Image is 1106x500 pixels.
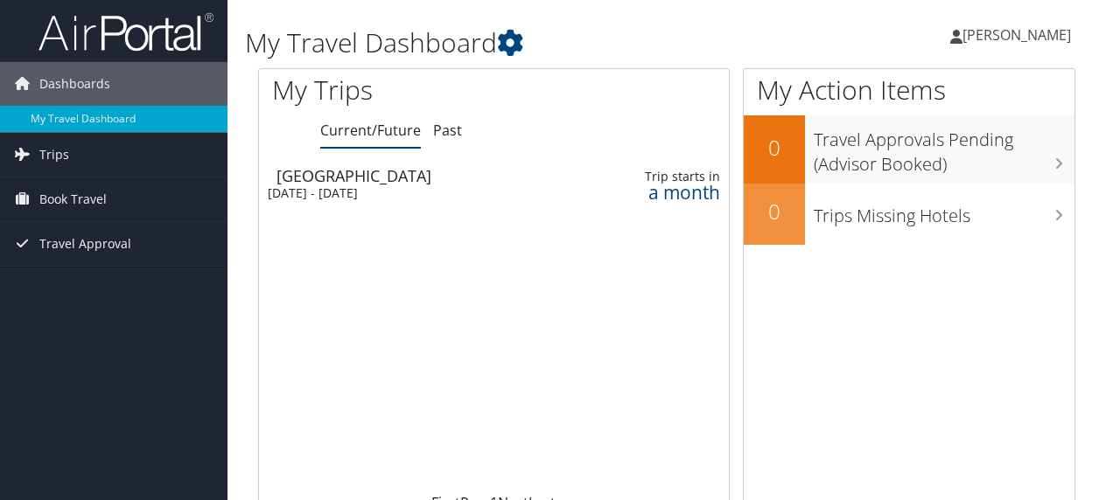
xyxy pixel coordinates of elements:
[39,222,131,266] span: Travel Approval
[744,133,805,163] h2: 0
[38,11,213,52] img: airportal-logo.png
[744,115,1074,183] a: 0Travel Approvals Pending (Advisor Booked)
[962,25,1071,45] span: [PERSON_NAME]
[276,168,564,184] div: [GEOGRAPHIC_DATA]
[618,184,719,200] div: a month
[39,133,69,177] span: Trips
[950,9,1088,61] a: [PERSON_NAME]
[272,72,520,108] h1: My Trips
[744,72,1074,108] h1: My Action Items
[39,177,107,221] span: Book Travel
[744,197,805,226] h2: 0
[814,195,1074,228] h3: Trips Missing Hotels
[320,121,421,140] a: Current/Future
[618,169,719,184] div: Trip starts in
[433,121,462,140] a: Past
[744,184,1074,245] a: 0Trips Missing Hotels
[814,119,1074,177] h3: Travel Approvals Pending (Advisor Booked)
[268,185,556,201] div: [DATE] - [DATE]
[245,24,808,61] h1: My Travel Dashboard
[39,62,110,106] span: Dashboards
